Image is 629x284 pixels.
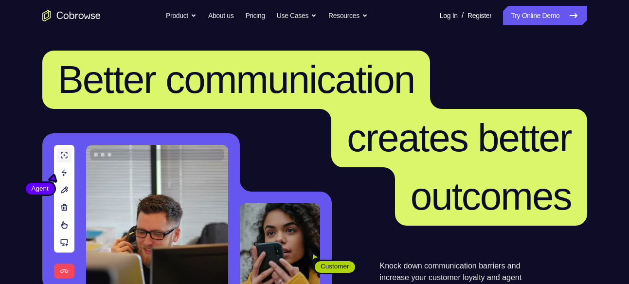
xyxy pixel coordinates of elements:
[42,10,101,21] a: Go to the home page
[347,116,571,160] span: creates better
[503,6,587,25] a: Try Online Demo
[411,175,572,218] span: outcomes
[208,6,234,25] a: About us
[462,10,464,21] span: /
[328,6,368,25] button: Resources
[277,6,317,25] button: Use Cases
[440,6,458,25] a: Log In
[166,6,197,25] button: Product
[58,58,415,101] span: Better communication
[245,6,265,25] a: Pricing
[467,6,491,25] a: Register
